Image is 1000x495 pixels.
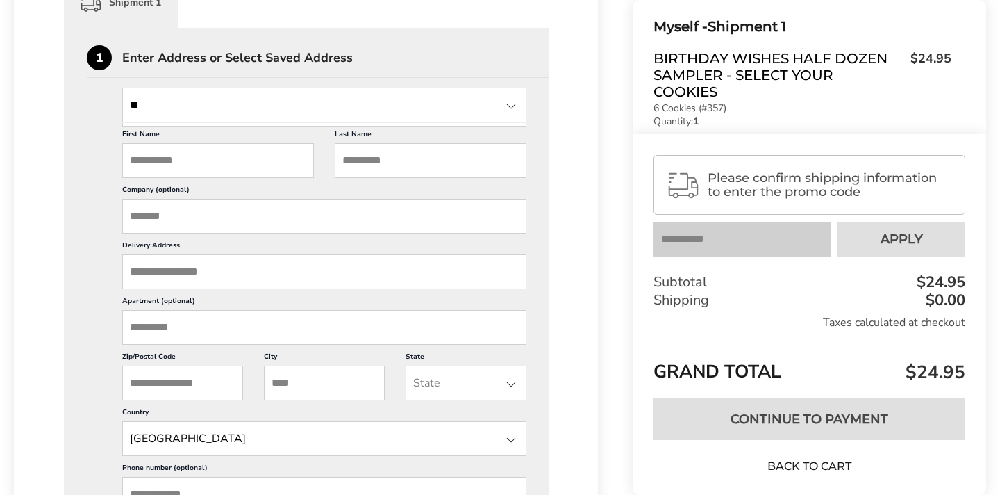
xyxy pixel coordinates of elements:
input: Apartment [122,310,526,345]
div: Shipment 1 [653,15,951,38]
div: Shipping [653,291,965,309]
label: State [406,352,526,366]
input: Delivery Address [122,254,526,289]
input: City [264,366,385,400]
span: Please confirm shipping information to enter the promo code [708,171,953,199]
div: Enter Address or Select Saved Address [122,51,549,64]
label: Apartment (optional) [122,296,526,310]
span: $24.95 [903,50,951,97]
label: First Name [122,129,314,143]
a: Birthday Wishes Half Dozen Sampler - Select Your Cookies$24.95 [653,50,951,100]
label: Delivery Address [122,241,526,254]
div: $0.00 [922,293,965,308]
div: Subtotal [653,273,965,291]
div: $24.95 [913,275,965,290]
button: Continue to Payment [653,398,965,440]
div: GRAND TOTAL [653,343,965,388]
input: First Name [122,143,314,178]
input: ZIP [122,366,243,400]
label: Country [122,407,526,421]
input: Company [122,199,526,234]
p: 6 Cookies (#357) [653,104,951,113]
span: Myself - [653,18,708,35]
span: Apply [881,233,923,245]
button: Apply [837,222,965,257]
a: Back to Cart [761,459,858,474]
input: Last Name [335,143,526,178]
label: Zip/Postal Code [122,352,243,366]
div: 1 [87,45,112,70]
strong: 1 [693,115,699,128]
input: State [122,421,526,456]
label: Phone number (optional) [122,463,526,477]
input: State [122,88,526,122]
label: Company (optional) [122,185,526,199]
span: $24.95 [902,360,965,384]
p: Quantity: [653,117,951,127]
span: Birthday Wishes Half Dozen Sampler - Select Your Cookies [653,50,903,100]
input: State [406,366,526,400]
label: Last Name [335,129,526,143]
div: Taxes calculated at checkout [653,315,965,330]
label: City [264,352,385,366]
